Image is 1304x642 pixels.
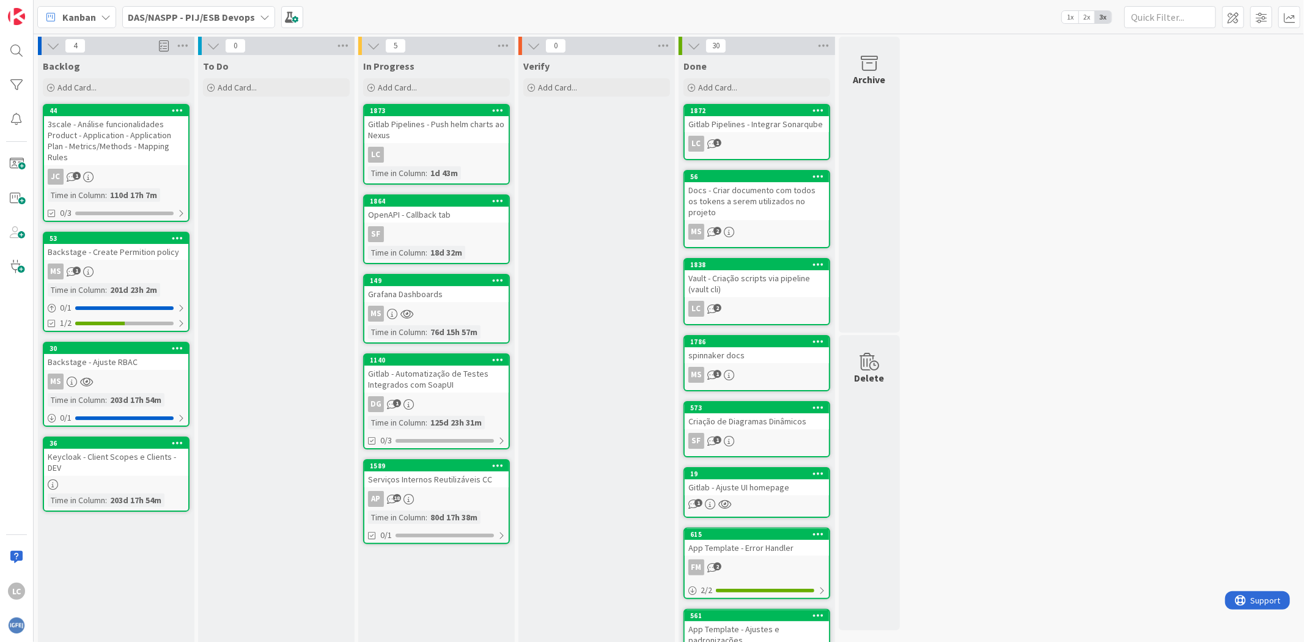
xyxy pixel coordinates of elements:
div: LC [688,136,704,152]
div: spinnaker docs [685,347,829,363]
span: : [425,246,427,259]
span: 18 [393,494,401,502]
div: MS [44,374,188,389]
div: MS [685,224,829,240]
span: 3x [1095,11,1111,23]
div: 203d 17h 54m [107,493,164,507]
div: 76d 15h 57m [427,325,481,339]
div: 2/2 [685,583,829,598]
span: 1/2 [60,317,72,330]
div: MS [688,367,704,383]
div: MS [364,306,509,322]
div: JC [44,169,188,185]
span: Add Card... [698,82,737,93]
span: 2 [713,304,721,312]
div: Gitlab Pipelines - Integrar Sonarqube [685,116,829,132]
div: Serviços Internos Reutilizáveis CC [364,471,509,487]
div: FM [688,559,704,575]
div: 1864 [370,197,509,205]
div: SF [368,226,384,242]
div: LC [364,147,509,163]
div: 149 [364,275,509,286]
input: Quick Filter... [1124,6,1216,28]
img: avatar [8,617,25,634]
div: Vault - Criação scripts via pipeline (vault cli) [685,270,829,297]
div: 36Keycloak - Client Scopes e Clients - DEV [44,438,188,476]
div: LC [688,301,704,317]
div: 44 [44,105,188,116]
div: 80d 17h 38m [427,511,481,524]
div: 0/1 [44,300,188,315]
div: 44 [50,106,188,115]
div: Time in Column [368,511,425,524]
span: 0/3 [380,434,392,447]
div: 149 [370,276,509,285]
span: 4 [65,39,86,53]
span: 2 [713,563,721,570]
div: 1786 [690,338,829,346]
div: Gitlab Pipelines - Push helm charts ao Nexus [364,116,509,143]
a: 53Backstage - Create Permition policyMSTime in Column:201d 23h 2m0/11/2 [43,232,190,332]
div: 1589Serviços Internos Reutilizáveis CC [364,460,509,487]
span: 1 [713,139,721,147]
span: 2 / 2 [701,584,712,597]
span: 2x [1078,11,1095,23]
div: 1d 43m [427,166,461,180]
a: 56Docs - Criar documento com todos os tokens a serem utilizados no projetoMS [683,170,830,248]
div: 53 [44,233,188,244]
div: OpenAPI - Callback tab [364,207,509,223]
span: Support [26,2,56,17]
a: 149Grafana DashboardsMSTime in Column:76d 15h 57m [363,274,510,344]
div: Criação de Diagramas Dinâmicos [685,413,829,429]
span: Add Card... [218,82,257,93]
div: Backstage - Ajuste RBAC [44,354,188,370]
span: Done [683,60,707,72]
div: LC [685,136,829,152]
div: 3scale - Análise funcionalidades Product - Application - Application Plan - Metrics/Methods - Map... [44,116,188,165]
span: : [105,393,107,407]
div: DG [368,396,384,412]
div: LC [368,147,384,163]
div: 56 [685,171,829,182]
div: 36 [44,438,188,449]
span: : [105,283,107,297]
div: 1786spinnaker docs [685,336,829,363]
div: 1589 [364,460,509,471]
div: Docs - Criar documento com todos os tokens a serem utilizados no projeto [685,182,829,220]
span: Backlog [43,60,80,72]
div: 30 [50,344,188,353]
div: 1873 [364,105,509,116]
div: 56 [690,172,829,181]
span: 0 [225,39,246,53]
span: 30 [705,39,726,53]
div: 19 [690,470,829,478]
a: 1786spinnaker docsMS [683,335,830,391]
div: 615App Template - Error Handler [685,529,829,556]
span: : [425,325,427,339]
div: 1140 [370,356,509,364]
div: Time in Column [368,166,425,180]
div: 1873 [370,106,509,115]
span: 1 [73,172,81,180]
div: MS [44,264,188,279]
div: AP [368,491,384,507]
div: 1140Gitlab - Automatização de Testes Integrados com SoapUI [364,355,509,393]
span: Add Card... [57,82,97,93]
span: To Do [203,60,229,72]
div: 1872 [690,106,829,115]
a: 1589Serviços Internos Reutilizáveis CCAPTime in Column:80d 17h 38m0/1 [363,459,510,544]
span: 1 [393,399,401,407]
div: Backstage - Create Permition policy [44,244,188,260]
div: Time in Column [368,416,425,429]
span: Kanban [62,10,96,24]
div: 19 [685,468,829,479]
div: 573Criação de Diagramas Dinâmicos [685,402,829,429]
div: 443scale - Análise funcionalidades Product - Application - Application Plan - Metrics/Methods - M... [44,105,188,165]
span: 2 [713,227,721,235]
span: : [105,493,107,507]
div: SF [688,433,704,449]
a: 1872Gitlab Pipelines - Integrar SonarqubeLC [683,104,830,160]
a: 1140Gitlab - Automatização de Testes Integrados com SoapUIDGTime in Column:125d 23h 31m0/3 [363,353,510,449]
a: 1838Vault - Criação scripts via pipeline (vault cli)LC [683,258,830,325]
span: 1 [73,267,81,275]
